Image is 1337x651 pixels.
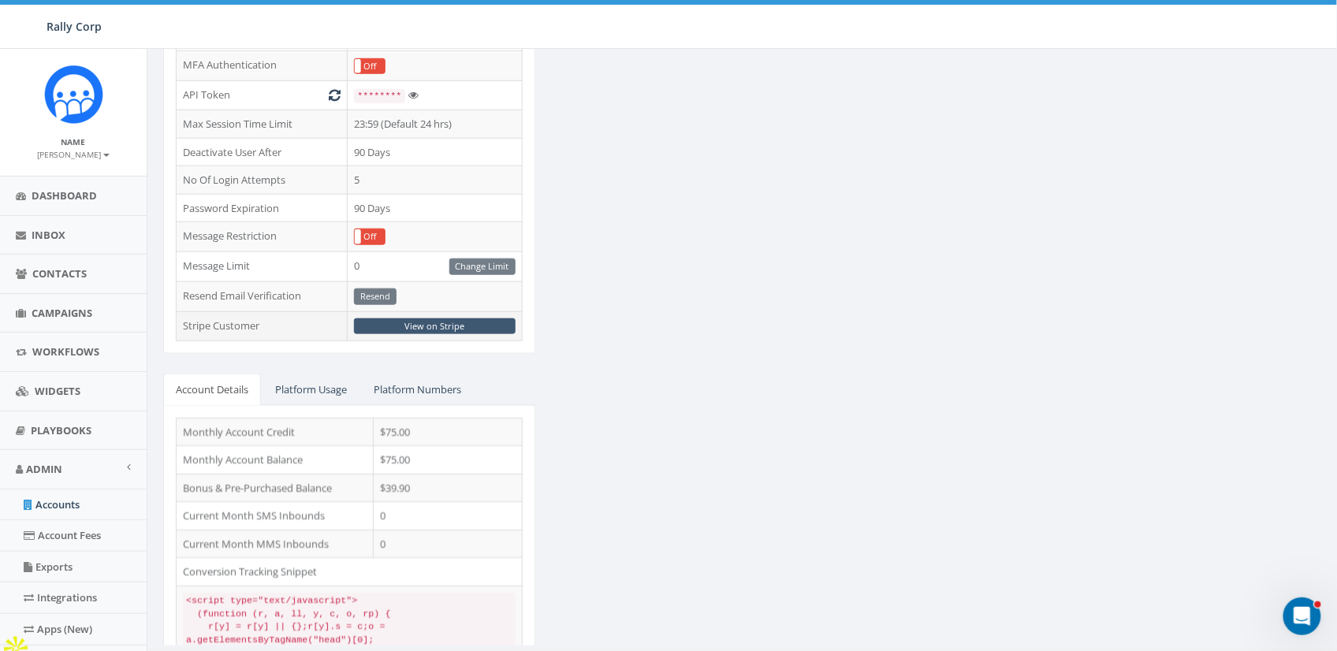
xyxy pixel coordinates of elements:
td: API Token [177,81,348,110]
td: 90 Days [348,138,522,166]
td: Resend Email Verification [177,281,348,311]
td: $39.90 [374,474,523,502]
td: Message Limit [177,251,348,281]
td: 90 Days [348,194,522,222]
td: 0 [374,530,523,558]
i: Generate New Token [329,90,341,100]
div: OnOff [354,229,385,245]
span: Campaigns [32,306,92,320]
td: 23:59 (Default 24 hrs) [348,110,522,138]
td: $75.00 [374,446,523,474]
span: Inbox [32,228,65,242]
span: Contacts [32,266,87,281]
td: 0 [348,251,522,281]
span: Dashboard [32,188,97,203]
a: View on Stripe [354,318,515,335]
label: Off [355,229,385,244]
a: [PERSON_NAME] [38,147,110,161]
td: Stripe Customer [177,311,348,341]
iframe: Intercom live chat [1283,597,1321,635]
td: $75.00 [374,418,523,446]
small: Name [61,136,86,147]
a: Platform Usage [263,374,359,406]
span: Playbooks [31,423,91,437]
img: Icon_1.png [44,65,103,124]
td: Message Restriction [177,222,348,252]
label: Off [355,59,385,74]
td: MFA Authentication [177,51,348,81]
small: [PERSON_NAME] [38,149,110,160]
td: Monthly Account Balance [177,446,374,474]
td: Conversion Tracking Snippet [177,558,523,586]
div: OnOff [354,58,385,75]
a: Platform Numbers [361,374,474,406]
span: Workflows [32,344,99,359]
td: No Of Login Attempts [177,166,348,195]
td: 0 [374,502,523,530]
span: Admin [26,462,62,476]
td: Bonus & Pre-Purchased Balance [177,474,374,502]
td: Current Month MMS Inbounds [177,530,374,558]
td: Current Month SMS Inbounds [177,502,374,530]
td: Monthly Account Credit [177,418,374,446]
td: Max Session Time Limit [177,110,348,138]
td: 5 [348,166,522,195]
span: Rally Corp [47,19,102,34]
td: Deactivate User After [177,138,348,166]
a: Account Details [163,374,261,406]
td: Password Expiration [177,194,348,222]
span: Widgets [35,384,80,398]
